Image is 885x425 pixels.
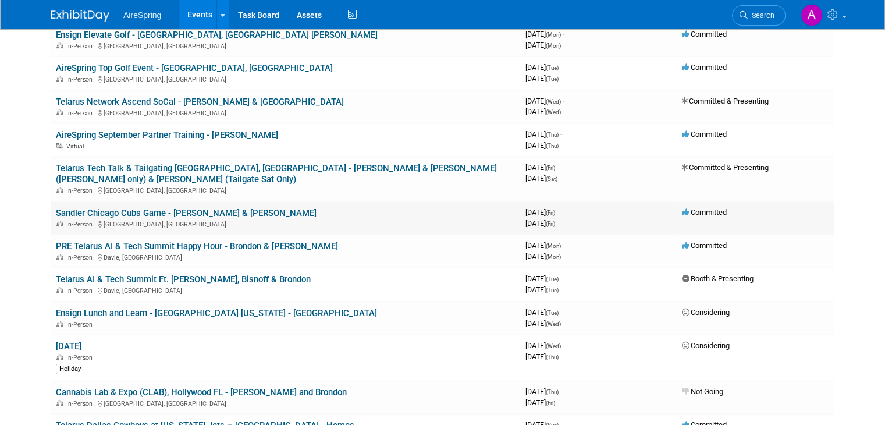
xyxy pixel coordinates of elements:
span: - [563,241,564,250]
span: (Thu) [546,354,559,360]
span: [DATE] [525,141,559,150]
span: Considering [682,341,730,350]
span: [DATE] [525,208,559,217]
span: - [560,308,562,317]
span: Not Going [682,387,723,396]
div: [GEOGRAPHIC_DATA], [GEOGRAPHIC_DATA] [56,108,516,117]
span: (Thu) [546,389,559,395]
span: (Tue) [546,276,559,282]
span: - [560,63,562,72]
span: [DATE] [525,398,555,407]
img: In-Person Event [56,287,63,293]
span: (Fri) [546,221,555,227]
span: [DATE] [525,241,564,250]
img: In-Person Event [56,354,63,360]
span: [DATE] [525,130,562,139]
span: (Tue) [546,287,559,293]
a: [DATE] [56,341,81,352]
span: (Fri) [546,210,555,216]
span: (Thu) [546,143,559,149]
span: (Thu) [546,132,559,138]
span: [DATE] [525,387,562,396]
span: [DATE] [525,285,559,294]
span: [DATE] [525,63,562,72]
span: - [563,30,564,38]
span: (Wed) [546,109,561,115]
span: In-Person [66,221,96,228]
div: Davie, [GEOGRAPHIC_DATA] [56,252,516,261]
span: - [563,341,564,350]
span: (Mon) [546,243,561,249]
a: Cannabis Lab & Expo (CLAB), Hollywood FL - [PERSON_NAME] and Brondon [56,387,347,398]
span: Committed [682,208,727,217]
img: In-Person Event [56,321,63,327]
span: (Mon) [546,254,561,260]
span: AireSpring [123,10,161,20]
span: [DATE] [525,174,557,183]
span: Booth & Presenting [682,274,754,283]
span: (Sat) [546,176,557,182]
span: Committed [682,30,727,38]
span: (Wed) [546,343,561,349]
a: Search [732,5,786,26]
div: Davie, [GEOGRAPHIC_DATA] [56,285,516,295]
span: (Mon) [546,42,561,49]
span: [DATE] [525,341,564,350]
span: - [560,130,562,139]
span: [DATE] [525,252,561,261]
a: AireSpring Top Golf Event - [GEOGRAPHIC_DATA], [GEOGRAPHIC_DATA] [56,63,333,73]
span: In-Person [66,76,96,83]
span: - [560,387,562,396]
span: In-Person [66,400,96,408]
div: [GEOGRAPHIC_DATA], [GEOGRAPHIC_DATA] [56,398,516,408]
span: Considering [682,308,730,317]
span: [DATE] [525,352,559,361]
span: In-Person [66,42,96,50]
a: Sandler Chicago Cubs Game - [PERSON_NAME] & [PERSON_NAME] [56,208,317,218]
span: Committed & Presenting [682,97,769,105]
img: In-Person Event [56,400,63,406]
span: [DATE] [525,41,561,49]
img: In-Person Event [56,187,63,193]
img: In-Person Event [56,221,63,226]
img: In-Person Event [56,109,63,115]
div: [GEOGRAPHIC_DATA], [GEOGRAPHIC_DATA] [56,74,516,83]
a: Ensign Elevate Golf - [GEOGRAPHIC_DATA], [GEOGRAPHIC_DATA] [PERSON_NAME] [56,30,378,40]
span: In-Person [66,354,96,362]
span: In-Person [66,109,96,117]
span: (Fri) [546,400,555,406]
span: [DATE] [525,107,561,116]
a: Telarus Network Ascend SoCal - [PERSON_NAME] & [GEOGRAPHIC_DATA] [56,97,344,107]
span: [DATE] [525,97,564,105]
div: [GEOGRAPHIC_DATA], [GEOGRAPHIC_DATA] [56,185,516,194]
span: In-Person [66,254,96,261]
a: Telarus AI & Tech Summit Ft. [PERSON_NAME], Bisnoff & Brondon [56,274,311,285]
span: (Fri) [546,165,555,171]
span: - [560,274,562,283]
span: [DATE] [525,74,559,83]
span: Search [748,11,774,20]
div: [GEOGRAPHIC_DATA], [GEOGRAPHIC_DATA] [56,41,516,50]
span: - [557,208,559,217]
span: Committed & Presenting [682,163,769,172]
span: [DATE] [525,319,561,328]
img: In-Person Event [56,254,63,260]
span: (Tue) [546,65,559,71]
span: Committed [682,63,727,72]
span: - [563,97,564,105]
img: Virtual Event [56,143,63,148]
span: - [557,163,559,172]
span: [DATE] [525,30,564,38]
span: [DATE] [525,274,562,283]
span: [DATE] [525,163,559,172]
div: Holiday [56,364,84,374]
span: (Wed) [546,321,561,327]
a: AireSpring September Partner Training - [PERSON_NAME] [56,130,278,140]
img: Angie Handal [801,4,823,26]
img: ExhibitDay [51,10,109,22]
span: [DATE] [525,219,555,228]
span: In-Person [66,187,96,194]
a: Ensign Lunch and Learn - [GEOGRAPHIC_DATA] [US_STATE] - [GEOGRAPHIC_DATA] [56,308,377,318]
span: Committed [682,130,727,139]
span: (Tue) [546,76,559,82]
